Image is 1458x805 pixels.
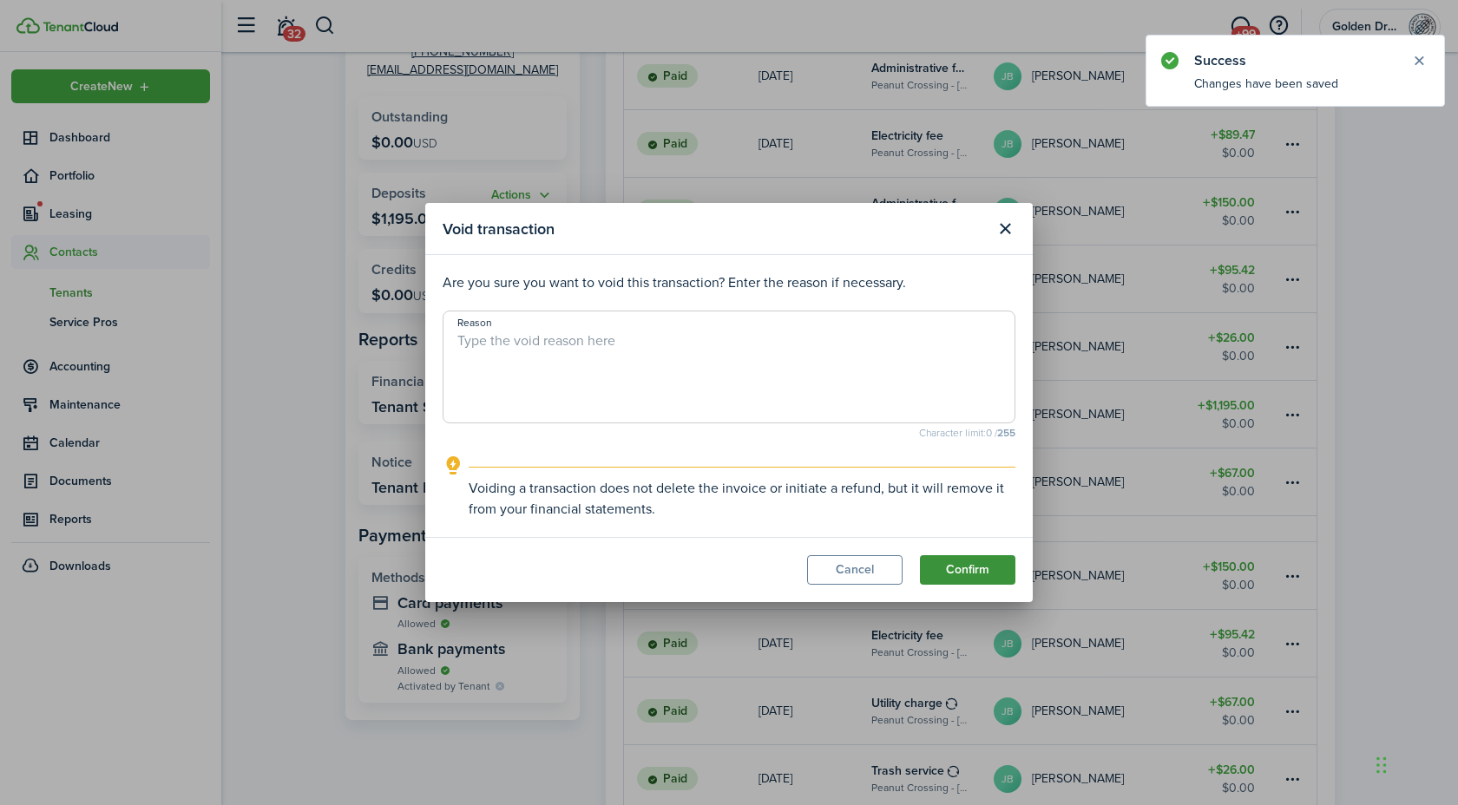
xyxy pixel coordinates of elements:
small: Character limit: 0 / [443,428,1015,438]
button: Close modal [990,214,1020,244]
b: 255 [997,425,1015,441]
modal-title: Void transaction [443,212,986,245]
i: outline [443,455,464,476]
notify-body: Changes have been saved [1146,75,1444,106]
notify-title: Success [1194,50,1394,71]
iframe: Chat Widget [1371,722,1458,805]
button: Confirm [920,555,1015,585]
div: Drag [1376,739,1387,791]
explanation-description: Voiding a transaction does not delete the invoice or initiate a refund, but it will remove it fro... [469,478,1015,520]
button: Cancel [807,555,903,585]
p: Are you sure you want to void this transaction? Enter the reason if necessary. [443,272,1015,293]
button: Close notify [1407,49,1431,73]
